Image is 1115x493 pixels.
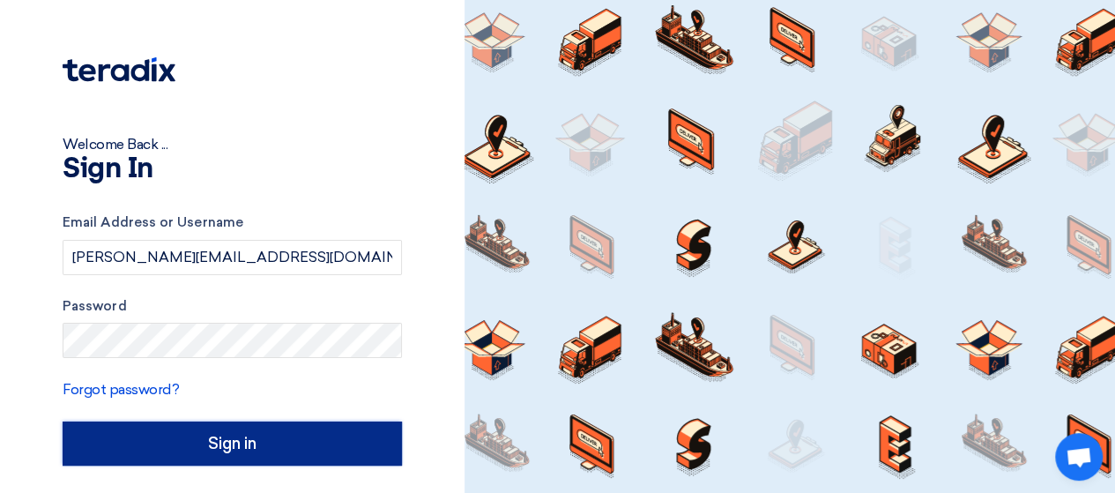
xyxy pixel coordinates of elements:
[63,213,402,233] label: Email Address or Username
[63,155,402,183] h1: Sign In
[63,240,402,275] input: Enter your business email or username
[63,57,175,82] img: Teradix logo
[63,296,402,317] label: Password
[63,134,402,155] div: Welcome Back ...
[63,381,179,398] a: Forgot password?
[63,422,402,466] input: Sign in
[1055,433,1103,481] div: Open chat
